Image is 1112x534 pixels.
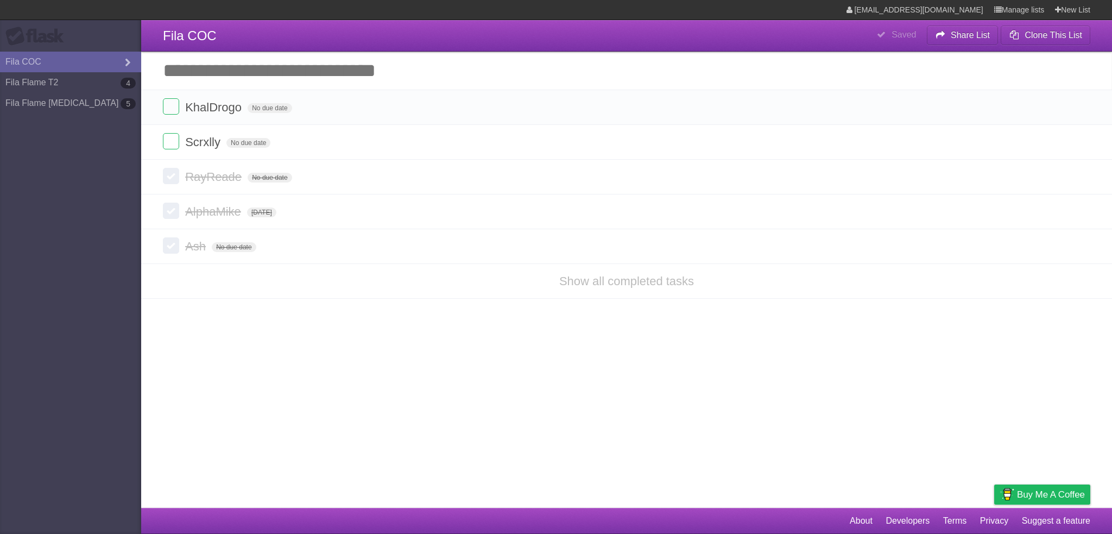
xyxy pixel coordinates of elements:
[163,168,179,184] label: Done
[163,203,179,219] label: Done
[1000,485,1014,504] img: Buy me a coffee
[1022,511,1090,531] a: Suggest a feature
[248,173,292,183] span: No due date
[1001,26,1090,45] button: Clone This List
[5,27,71,46] div: Flask
[1017,485,1085,504] span: Buy me a coffee
[850,511,873,531] a: About
[1025,30,1082,40] b: Clone This List
[185,100,244,114] span: KhalDrogo
[1024,98,1045,116] label: Star task
[185,240,208,253] span: Ash
[951,30,990,40] b: Share List
[892,30,916,39] b: Saved
[248,103,292,113] span: No due date
[121,98,136,109] b: 5
[980,511,1008,531] a: Privacy
[1024,133,1045,151] label: Star task
[163,28,217,43] span: Fila COC
[121,78,136,89] b: 4
[163,98,179,115] label: Done
[185,170,244,184] span: RayReade
[247,208,276,217] span: [DATE]
[943,511,967,531] a: Terms
[226,138,270,148] span: No due date
[185,205,244,218] span: AlphaMike
[886,511,930,531] a: Developers
[994,485,1090,505] a: Buy me a coffee
[163,133,179,149] label: Done
[559,274,694,288] a: Show all completed tasks
[212,242,256,252] span: No due date
[927,26,999,45] button: Share List
[185,135,223,149] span: Scrxlly
[163,237,179,254] label: Done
